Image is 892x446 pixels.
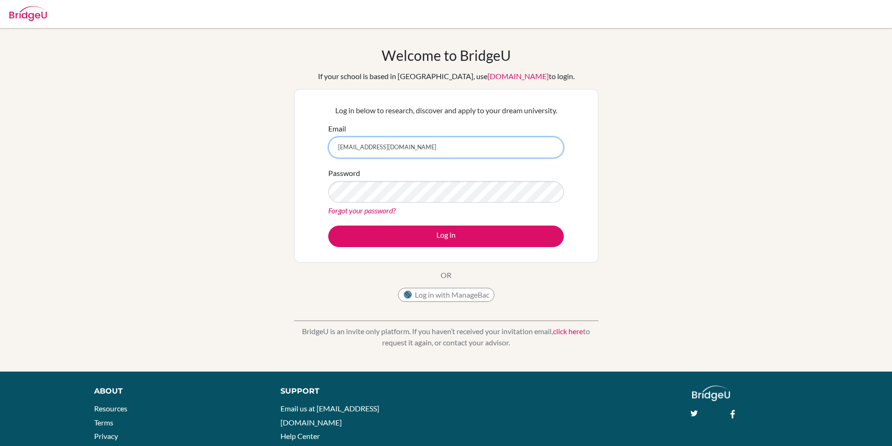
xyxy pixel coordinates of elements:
button: Log in with ManageBac [398,288,494,302]
a: Help Center [280,431,320,440]
a: Email us at [EMAIL_ADDRESS][DOMAIN_NAME] [280,404,379,427]
label: Email [328,123,346,134]
p: BridgeU is an invite only platform. If you haven’t received your invitation email, to request it ... [294,326,598,348]
div: If your school is based in [GEOGRAPHIC_DATA], use to login. [318,71,575,82]
img: Bridge-U [9,6,47,21]
h1: Welcome to BridgeU [382,47,511,64]
p: Log in below to research, discover and apply to your dream university. [328,105,564,116]
button: Log in [328,226,564,247]
p: OR [441,270,451,281]
a: Resources [94,404,127,413]
img: logo_white@2x-f4f0deed5e89b7ecb1c2cc34c3e3d731f90f0f143d5ea2071677605dd97b5244.png [692,386,730,401]
a: Forgot your password? [328,206,396,215]
label: Password [328,168,360,179]
a: Terms [94,418,113,427]
a: click here [553,327,583,336]
div: Support [280,386,435,397]
a: Privacy [94,431,118,440]
a: [DOMAIN_NAME] [487,72,549,80]
div: About [94,386,259,397]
